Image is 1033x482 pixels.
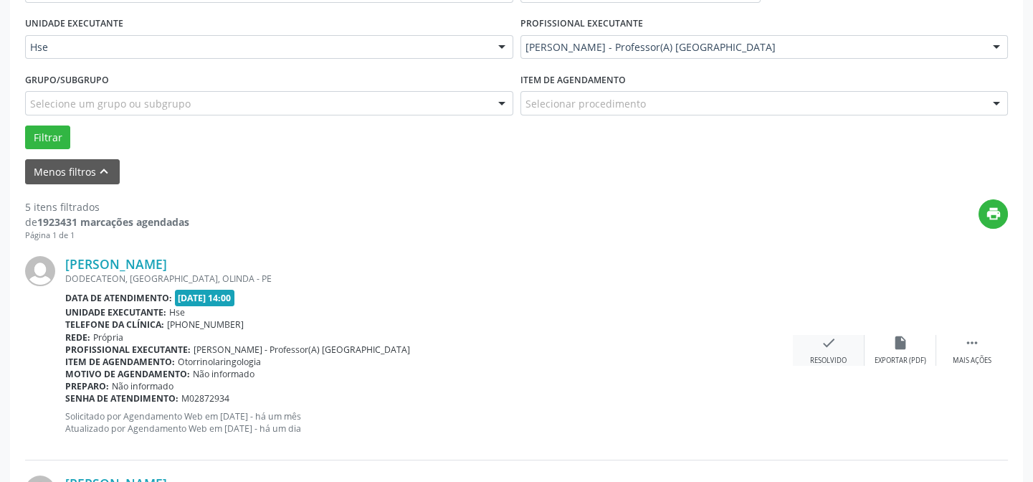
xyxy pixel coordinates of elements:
[25,230,189,242] div: Página 1 de 1
[65,392,178,405] b: Senha de atendimento:
[37,215,189,229] strong: 1923431 marcações agendadas
[25,126,70,150] button: Filtrar
[953,356,991,366] div: Mais ações
[520,13,643,35] label: PROFISSIONAL EXECUTANTE
[96,164,112,179] i: keyboard_arrow_up
[986,206,1001,222] i: print
[65,368,190,380] b: Motivo de agendamento:
[25,199,189,214] div: 5 itens filtrados
[25,256,55,286] img: img
[525,96,646,111] span: Selecionar procedimento
[112,380,173,392] span: Não informado
[65,256,167,272] a: [PERSON_NAME]
[65,306,166,318] b: Unidade executante:
[181,392,229,405] span: M02872934
[175,290,235,306] span: [DATE] 14:00
[25,159,120,184] button: Menos filtroskeyboard_arrow_up
[194,344,410,356] span: [PERSON_NAME] - Professor(A) [GEOGRAPHIC_DATA]
[93,331,123,344] span: Própria
[65,356,175,368] b: Item de agendamento:
[65,292,172,304] b: Data de atendimento:
[25,69,109,91] label: Grupo/Subgrupo
[65,318,164,331] b: Telefone da clínica:
[65,410,793,435] p: Solicitado por Agendamento Web em [DATE] - há um mês Atualizado por Agendamento Web em [DATE] - h...
[178,356,261,368] span: Otorrinolaringologia
[65,344,191,356] b: Profissional executante:
[65,331,90,344] b: Rede:
[810,356,847,366] div: Resolvido
[169,306,185,318] span: Hse
[65,380,109,392] b: Preparo:
[193,368,254,380] span: Não informado
[892,335,908,351] i: insert_drive_file
[525,40,979,55] span: [PERSON_NAME] - Professor(A) [GEOGRAPHIC_DATA]
[821,335,837,351] i: check
[30,40,484,55] span: Hse
[875,356,926,366] div: Exportar (PDF)
[520,69,626,91] label: Item de agendamento
[25,13,123,35] label: UNIDADE EXECUTANTE
[25,214,189,230] div: de
[964,335,980,351] i: 
[65,273,793,285] div: DODECATEON, [GEOGRAPHIC_DATA], OLINDA - PE
[167,318,244,331] span: [PHONE_NUMBER]
[30,96,191,111] span: Selecione um grupo ou subgrupo
[979,199,1008,229] button: print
